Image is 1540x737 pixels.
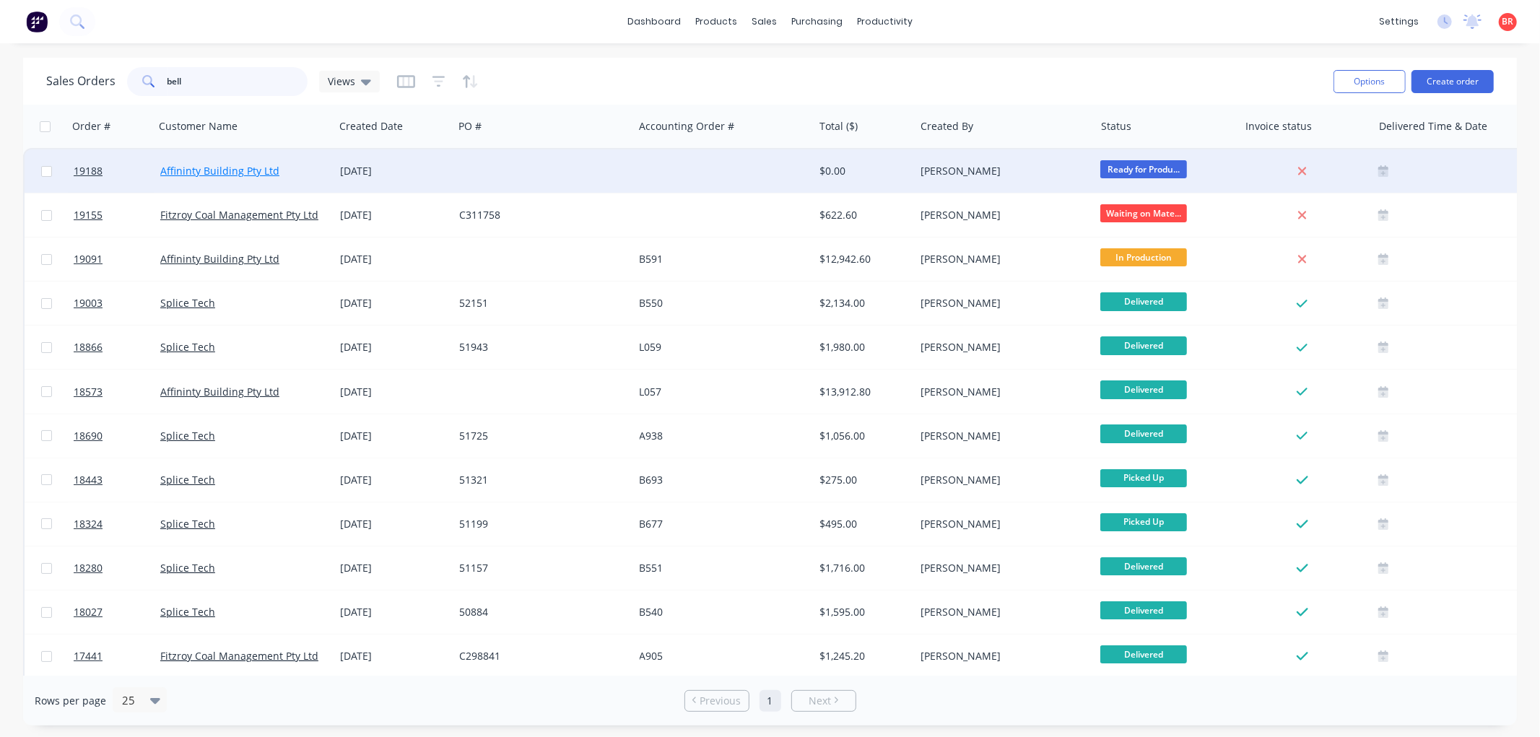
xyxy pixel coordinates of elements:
[74,340,103,354] span: 18866
[74,414,160,458] a: 18690
[921,208,1081,222] div: [PERSON_NAME]
[328,74,355,89] span: Views
[459,517,619,531] div: 51199
[1100,204,1187,222] span: Waiting on Mate...
[74,429,103,443] span: 18690
[1100,557,1187,575] span: Delivered
[1379,119,1487,134] div: Delivered Time & Date
[819,340,905,354] div: $1,980.00
[921,385,1081,399] div: [PERSON_NAME]
[688,11,744,32] div: products
[921,561,1081,575] div: [PERSON_NAME]
[819,473,905,487] div: $275.00
[340,296,448,310] div: [DATE]
[74,634,160,678] a: 17441
[340,340,448,354] div: [DATE]
[74,296,103,310] span: 19003
[74,458,160,502] a: 18443
[160,605,215,619] a: Splice Tech
[1245,119,1312,134] div: Invoice status
[74,605,103,619] span: 18027
[819,164,905,178] div: $0.00
[459,208,619,222] div: C311758
[168,67,308,96] input: Search...
[1100,292,1187,310] span: Delivered
[819,429,905,443] div: $1,056.00
[640,296,800,310] div: B550
[72,119,110,134] div: Order #
[74,149,160,193] a: 19188
[459,561,619,575] div: 51157
[850,11,920,32] div: productivity
[819,649,905,663] div: $1,245.20
[459,429,619,443] div: 51725
[1100,469,1187,487] span: Picked Up
[679,690,862,712] ul: Pagination
[74,590,160,634] a: 18027
[74,164,103,178] span: 19188
[160,208,318,222] a: Fitzroy Coal Management Pty Ltd
[74,237,160,281] a: 19091
[921,649,1081,663] div: [PERSON_NAME]
[640,605,800,619] div: B540
[921,429,1081,443] div: [PERSON_NAME]
[458,119,482,134] div: PO #
[921,296,1081,310] div: [PERSON_NAME]
[819,517,905,531] div: $495.00
[1334,70,1406,93] button: Options
[74,282,160,325] a: 19003
[1502,15,1514,28] span: BR
[340,164,448,178] div: [DATE]
[1100,380,1187,398] span: Delivered
[819,385,905,399] div: $13,912.80
[1100,424,1187,442] span: Delivered
[340,605,448,619] div: [DATE]
[921,340,1081,354] div: [PERSON_NAME]
[459,649,619,663] div: C298841
[459,340,619,354] div: 51943
[784,11,850,32] div: purchasing
[921,164,1081,178] div: [PERSON_NAME]
[340,252,448,266] div: [DATE]
[74,546,160,590] a: 18280
[160,164,279,178] a: Affininty Building Pty Ltd
[74,193,160,237] a: 19155
[819,252,905,266] div: $12,942.60
[809,694,831,708] span: Next
[819,119,858,134] div: Total ($)
[160,517,215,531] a: Splice Tech
[700,694,741,708] span: Previous
[921,252,1081,266] div: [PERSON_NAME]
[160,473,215,487] a: Splice Tech
[26,11,48,32] img: Factory
[74,561,103,575] span: 18280
[1100,513,1187,531] span: Picked Up
[160,561,215,575] a: Splice Tech
[74,385,103,399] span: 18573
[1100,601,1187,619] span: Delivered
[685,694,749,708] a: Previous page
[74,326,160,369] a: 18866
[160,649,318,663] a: Fitzroy Coal Management Pty Ltd
[340,385,448,399] div: [DATE]
[1100,160,1187,178] span: Ready for Produ...
[921,517,1081,531] div: [PERSON_NAME]
[640,649,800,663] div: A905
[74,502,160,546] a: 18324
[640,429,800,443] div: A938
[340,517,448,531] div: [DATE]
[640,517,800,531] div: B677
[1101,119,1131,134] div: Status
[74,649,103,663] span: 17441
[1411,70,1494,93] button: Create order
[1100,336,1187,354] span: Delivered
[1372,11,1426,32] div: settings
[340,208,448,222] div: [DATE]
[792,694,856,708] a: Next page
[74,473,103,487] span: 18443
[819,208,905,222] div: $622.60
[819,605,905,619] div: $1,595.00
[459,296,619,310] div: 52151
[639,119,734,134] div: Accounting Order #
[160,340,215,354] a: Splice Tech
